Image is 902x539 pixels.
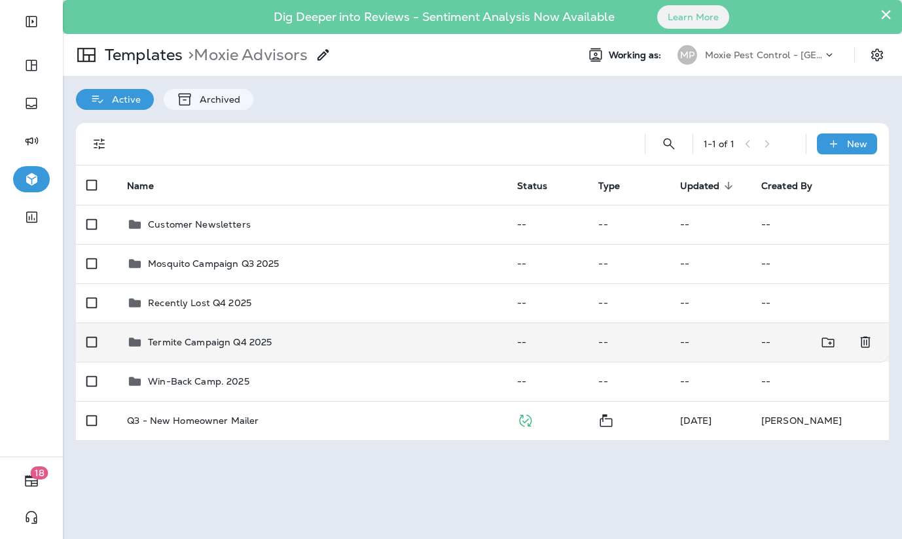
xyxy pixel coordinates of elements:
p: Q3 - New Homeowner Mailer [127,415,259,426]
p: Templates [99,45,183,65]
span: Status [517,180,564,192]
td: -- [588,205,669,244]
td: -- [670,322,751,362]
span: Updated [680,180,737,192]
p: Archived [193,94,240,105]
p: Customer Newsletters [148,219,251,230]
td: -- [751,322,848,362]
td: -- [670,244,751,283]
td: -- [507,322,588,362]
span: 18 [31,466,48,479]
td: -- [670,362,751,401]
span: Created By [761,180,829,192]
span: Status [517,181,547,192]
p: Dig Deeper into Reviews - Sentiment Analysis Now Available [236,15,653,19]
p: Moxie Advisors [183,45,308,65]
p: Termite Campaign Q4 2025 [148,337,272,347]
p: Win-Back Camp. 2025 [148,376,249,387]
button: Close [880,4,892,25]
button: Settings [865,43,889,67]
div: 1 - 1 of 1 [704,139,734,149]
span: Mailer [598,413,614,425]
td: -- [507,283,588,322]
div: MP [677,45,697,65]
span: Jason Munk [680,415,712,426]
td: -- [751,205,889,244]
button: Move to folder [815,329,842,356]
td: [PERSON_NAME] [751,401,889,440]
button: Filters [86,131,113,157]
td: -- [507,205,588,244]
p: Recently Lost Q4 2025 [148,298,251,308]
span: Working as: [609,50,664,61]
td: -- [670,283,751,322]
button: Expand Sidebar [13,9,50,35]
td: -- [670,205,751,244]
td: -- [751,362,889,401]
td: -- [588,362,669,401]
p: Mosquito Campaign Q3 2025 [148,258,280,269]
button: Delete [852,329,878,356]
span: Name [127,181,154,192]
td: -- [751,283,889,322]
span: Type [598,180,637,192]
button: Learn More [657,5,729,29]
span: Updated [680,181,720,192]
td: -- [588,322,669,362]
td: -- [507,362,588,401]
span: Created By [761,181,812,192]
span: Name [127,180,171,192]
p: Active [105,94,141,105]
td: -- [588,244,669,283]
td: -- [588,283,669,322]
span: Published [517,413,533,425]
button: 18 [13,468,50,494]
td: -- [507,244,588,283]
p: Moxie Pest Control - [GEOGRAPHIC_DATA] [705,50,823,60]
td: -- [751,244,889,283]
span: Type [598,181,620,192]
button: Search Templates [656,131,682,157]
p: New [847,139,867,149]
